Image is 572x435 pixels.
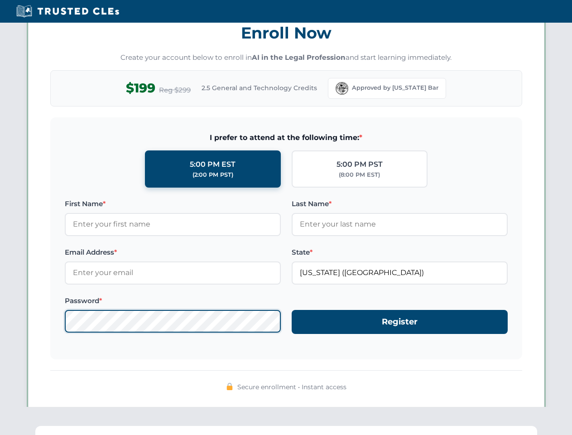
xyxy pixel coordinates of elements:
[192,170,233,179] div: (2:00 PM PST)
[292,310,508,334] button: Register
[65,247,281,258] label: Email Address
[50,19,522,47] h3: Enroll Now
[65,198,281,209] label: First Name
[336,82,348,95] img: Florida Bar
[336,159,383,170] div: 5:00 PM PST
[159,85,191,96] span: Reg $299
[14,5,122,18] img: Trusted CLEs
[237,382,346,392] span: Secure enrollment • Instant access
[292,261,508,284] input: Florida (FL)
[292,247,508,258] label: State
[226,383,233,390] img: 🔒
[65,132,508,144] span: I prefer to attend at the following time:
[65,213,281,236] input: Enter your first name
[292,198,508,209] label: Last Name
[190,159,236,170] div: 5:00 PM EST
[202,83,317,93] span: 2.5 General and Technology Credits
[352,83,438,92] span: Approved by [US_STATE] Bar
[65,261,281,284] input: Enter your email
[50,53,522,63] p: Create your account below to enroll in and start learning immediately.
[126,78,155,98] span: $199
[339,170,380,179] div: (8:00 PM EST)
[292,213,508,236] input: Enter your last name
[252,53,346,62] strong: AI in the Legal Profession
[65,295,281,306] label: Password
